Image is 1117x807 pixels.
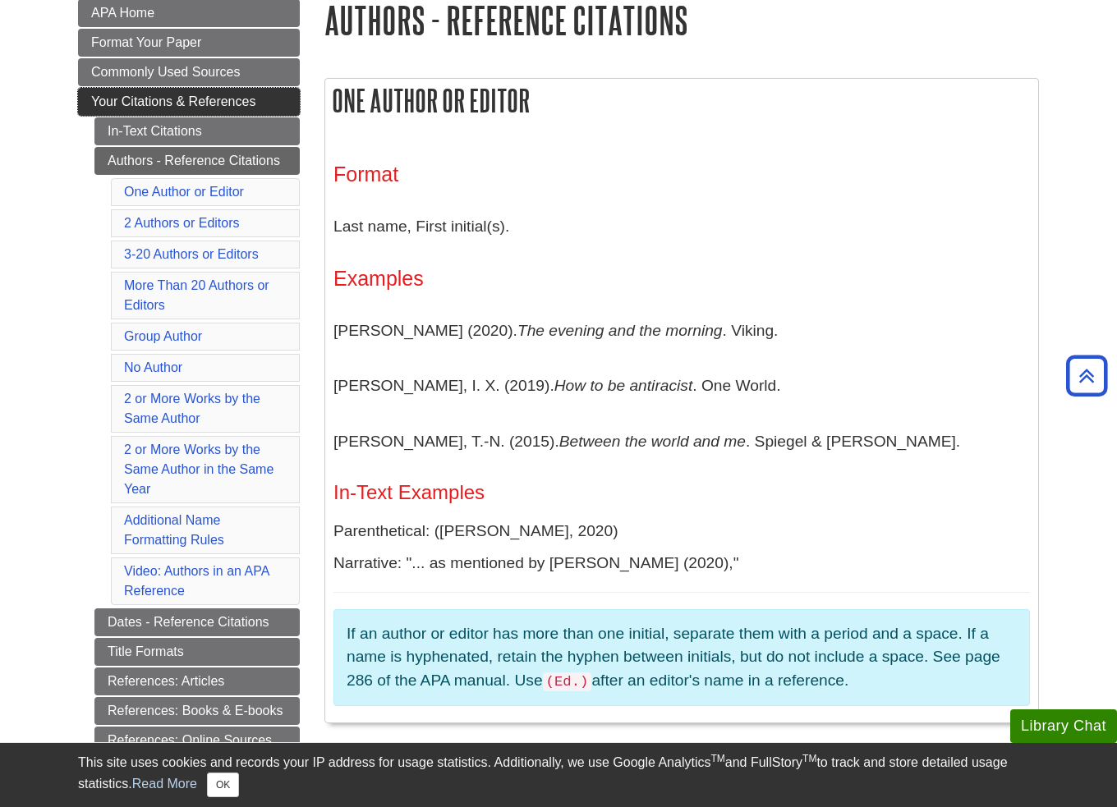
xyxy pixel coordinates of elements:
code: (Ed.) [543,672,592,691]
a: References: Online Sources [94,727,300,754]
a: 2 or More Works by the Same Author [124,392,260,425]
a: Back to Top [1060,365,1113,387]
p: [PERSON_NAME], T.-N. (2015). . Spiegel & [PERSON_NAME]. [333,418,1030,465]
a: References: Articles [94,667,300,695]
a: Read More [132,777,197,791]
a: Title Formats [94,638,300,666]
a: Format Your Paper [78,29,300,57]
h3: Format [333,163,1030,186]
p: Last name, First initial(s). [333,203,1030,250]
p: Parenthetical: ([PERSON_NAME], 2020) [333,520,1030,543]
p: Narrative: "... as mentioned by [PERSON_NAME] (2020)," [333,552,1030,575]
a: Dates - Reference Citations [94,608,300,636]
a: 2 Authors or Editors [124,216,240,230]
a: Video: Authors in an APA Reference [124,564,269,598]
span: Your Citations & References [91,94,255,108]
i: The evening and the morning [517,322,723,339]
i: Between the world and me [559,433,746,450]
p: [PERSON_NAME], I. X. (2019). . One World. [333,362,1030,410]
span: APA Home [91,6,154,20]
h2: One Author or Editor [325,79,1038,122]
h3: Examples [333,267,1030,291]
a: Authors - Reference Citations [94,147,300,175]
a: 3-20 Authors or Editors [124,247,259,261]
h4: In-Text Examples [333,482,1030,503]
button: Close [207,773,239,797]
a: No Author [124,360,182,374]
i: How to be antiracist [554,377,693,394]
p: [PERSON_NAME] (2020). . Viking. [333,307,1030,355]
div: This site uses cookies and records your IP address for usage statistics. Additionally, we use Goo... [78,753,1039,797]
span: Commonly Used Sources [91,65,240,79]
a: 2 or More Works by the Same Author in the Same Year [124,442,274,496]
a: Your Citations & References [78,88,300,116]
span: Format Your Paper [91,35,201,49]
sup: TM [710,753,724,764]
button: Library Chat [1010,709,1117,743]
a: More Than 20 Authors or Editors [124,278,269,312]
p: If an author or editor has more than one initial, separate them with a period and a space. If a n... [347,622,1017,694]
a: In-Text Citations [94,117,300,145]
a: Commonly Used Sources [78,58,300,86]
a: References: Books & E-books [94,697,300,725]
a: One Author or Editor [124,185,244,199]
a: Additional Name Formatting Rules [124,513,224,547]
a: Group Author [124,329,202,343]
sup: TM [802,753,816,764]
